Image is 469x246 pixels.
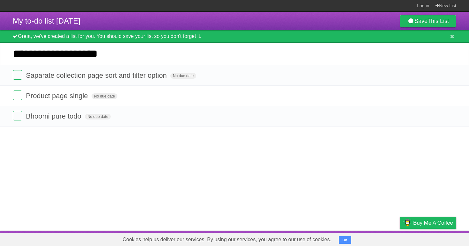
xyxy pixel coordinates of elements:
label: Done [13,111,22,120]
span: No due date [92,93,117,99]
a: About [315,232,328,244]
a: Suggest a feature [416,232,456,244]
label: Done [13,90,22,100]
span: Product page single [26,92,89,100]
span: My to-do list [DATE] [13,17,80,25]
a: SaveThis List [400,15,456,27]
img: Buy me a coffee [403,217,412,228]
span: Saparate collection page sort and filter option [26,71,168,79]
span: Bhoomi pure todo [26,112,83,120]
b: This List [428,18,449,24]
span: Buy me a coffee [413,217,453,228]
a: Privacy [391,232,408,244]
a: Terms [370,232,384,244]
a: Buy me a coffee [400,217,456,229]
span: Cookies help us deliver our services. By using our services, you agree to our use of cookies. [116,233,338,246]
label: Done [13,70,22,80]
span: No due date [170,73,196,79]
a: Developers [336,232,362,244]
span: No due date [85,114,111,119]
button: OK [339,236,351,244]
